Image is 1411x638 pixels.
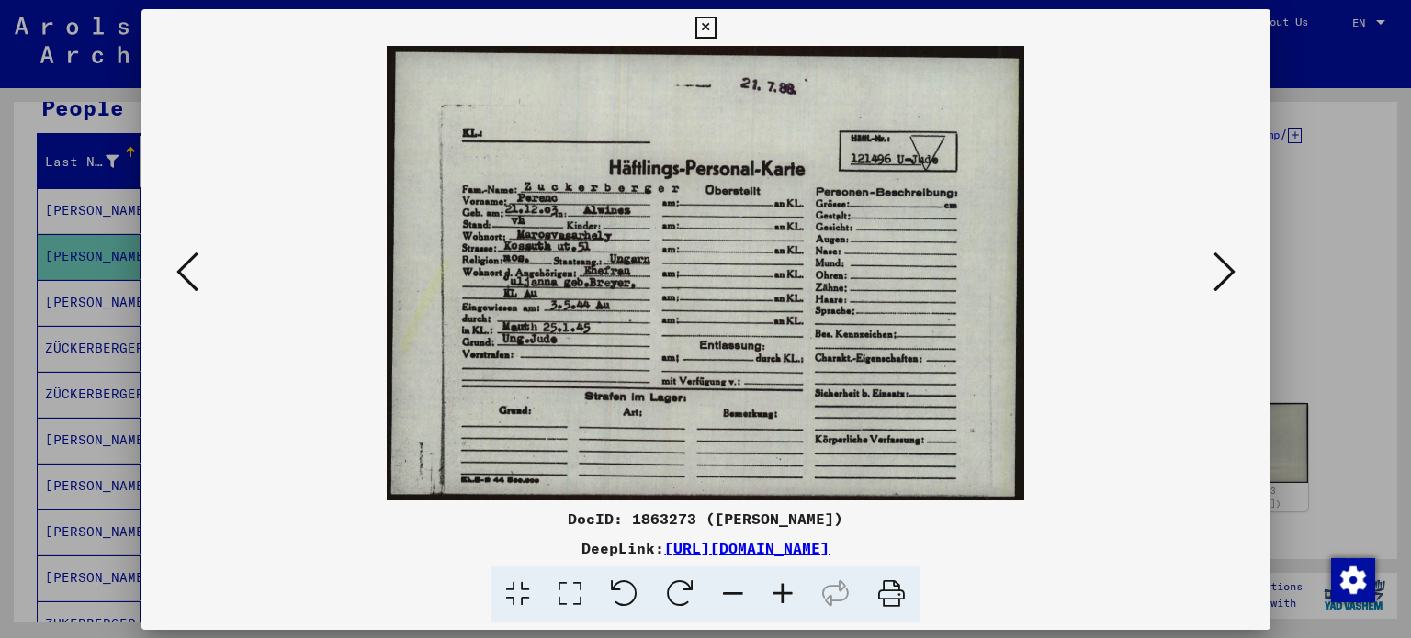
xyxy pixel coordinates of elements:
img: Change consent [1331,558,1375,602]
div: Change consent [1330,557,1374,601]
div: DocID: 1863273 ([PERSON_NAME]) [141,508,1270,530]
img: 001.jpg [204,46,1208,500]
a: [URL][DOMAIN_NAME] [664,539,830,557]
div: DeepLink: [141,537,1270,559]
